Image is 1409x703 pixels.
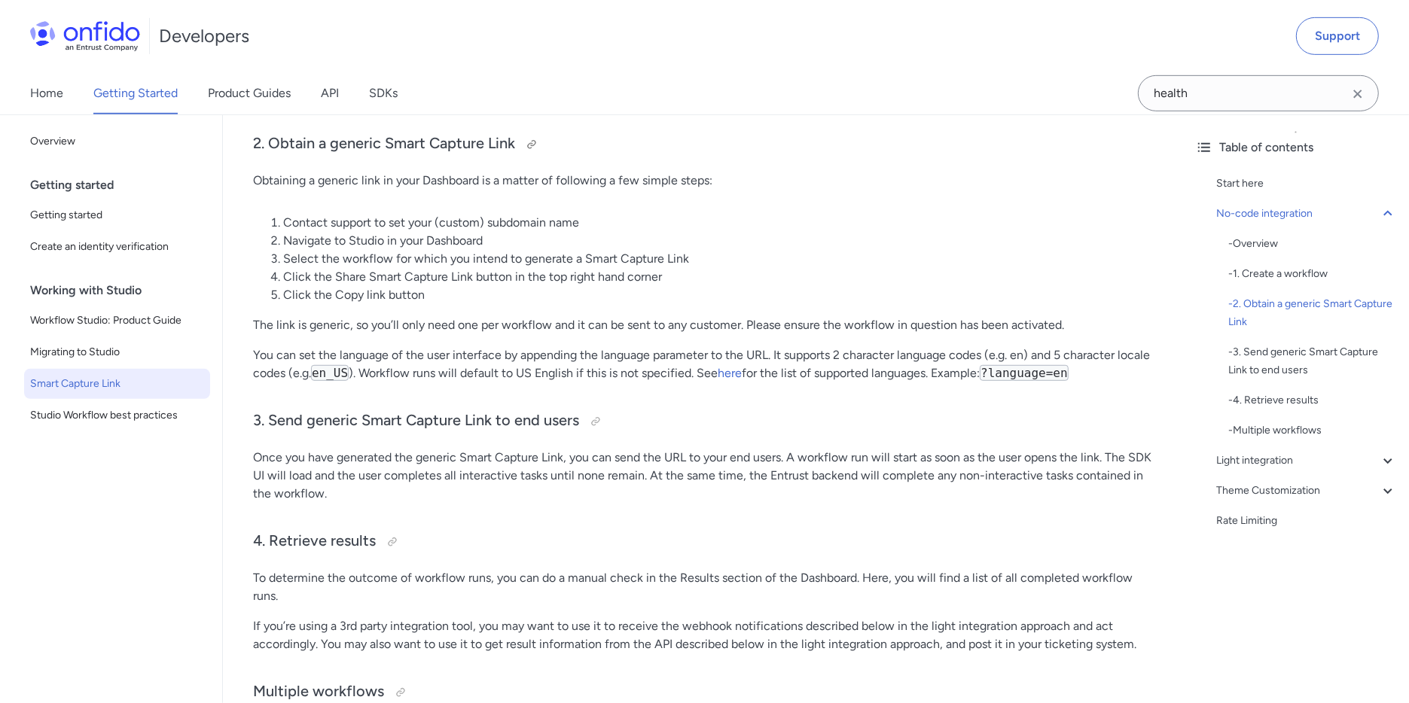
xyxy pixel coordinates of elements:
[24,126,210,157] a: Overview
[93,72,178,114] a: Getting Started
[283,232,1153,250] li: Navigate to Studio in your Dashboard
[30,343,204,361] span: Migrating to Studio
[253,530,1153,554] h3: 4. Retrieve results
[1216,482,1397,500] a: Theme Customization
[1216,512,1397,530] a: Rate Limiting
[253,346,1153,382] p: You can set the language of the user interface by appending the language parameter to the URL. It...
[283,214,1153,232] li: Contact support to set your (custom) subdomain name
[1228,265,1397,283] div: - 1. Create a workflow
[311,365,349,381] code: en_US
[24,400,210,431] a: Studio Workflow best practices
[30,21,140,51] img: Onfido Logo
[321,72,339,114] a: API
[30,132,204,151] span: Overview
[30,72,63,114] a: Home
[1349,85,1367,103] svg: Clear search field button
[283,286,1153,304] li: Click the Copy link button
[30,275,216,306] div: Working with Studio
[369,72,398,114] a: SDKs
[1216,205,1397,223] a: No-code integration
[30,312,204,330] span: Workflow Studio: Product Guide
[30,238,204,256] span: Create an identity verification
[1296,17,1379,55] a: Support
[253,172,1153,190] p: Obtaining a generic link in your Dashboard is a matter of following a few simple steps:
[24,306,210,336] a: Workflow Studio: Product Guide
[1228,235,1397,253] a: -Overview
[30,375,204,393] span: Smart Capture Link
[1195,138,1397,157] div: Table of contents
[1138,75,1379,111] input: Onfido search input field
[1216,175,1397,193] a: Start here
[1228,265,1397,283] a: -1. Create a workflow
[30,406,204,425] span: Studio Workflow best practices
[1228,391,1397,409] div: - 4. Retrieve results
[159,24,249,48] h1: Developers
[253,449,1153,503] p: Once you have generated the generic Smart Capture Link, you can send the URL to your end users. A...
[1228,421,1397,440] div: - Multiple workflows
[24,369,210,399] a: Smart Capture Link
[24,337,210,367] a: Migrating to Studio
[24,232,210,262] a: Create an identity verification
[1228,295,1397,331] div: - 2. Obtain a generic Smart Capture Link
[283,268,1153,286] li: Click the Share Smart Capture Link button in the top right hand corner
[1228,343,1397,379] a: -3. Send generic Smart Capture Link to end users
[253,617,1153,653] p: If you’re using a 3rd party integration tool, you may want to use it to receive the webhook notif...
[24,200,210,230] a: Getting started
[1228,391,1397,409] a: -4. Retrieve results
[1228,421,1397,440] a: -Multiple workflows
[253,409,1153,434] h3: 3. Send generic Smart Capture Link to end users
[208,72,291,114] a: Product Guides
[253,132,1153,157] h3: 2. Obtain a generic Smart Capture Link
[1228,295,1397,331] a: -2. Obtain a generic Smart Capture Link
[283,250,1153,268] li: Select the workflow for which you intend to generate a Smart Capture Link
[253,316,1153,334] p: The link is generic, so you’ll only need one per workflow and it can be sent to any customer. Ple...
[30,170,216,200] div: Getting started
[253,569,1153,605] p: To determine the outcome of workflow runs, you can do a manual check in the Results section of th...
[1228,235,1397,253] div: - Overview
[30,206,204,224] span: Getting started
[1216,452,1397,470] a: Light integration
[718,366,742,380] a: here
[980,365,1069,381] code: ?language=en
[1228,343,1397,379] div: - 3. Send generic Smart Capture Link to end users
